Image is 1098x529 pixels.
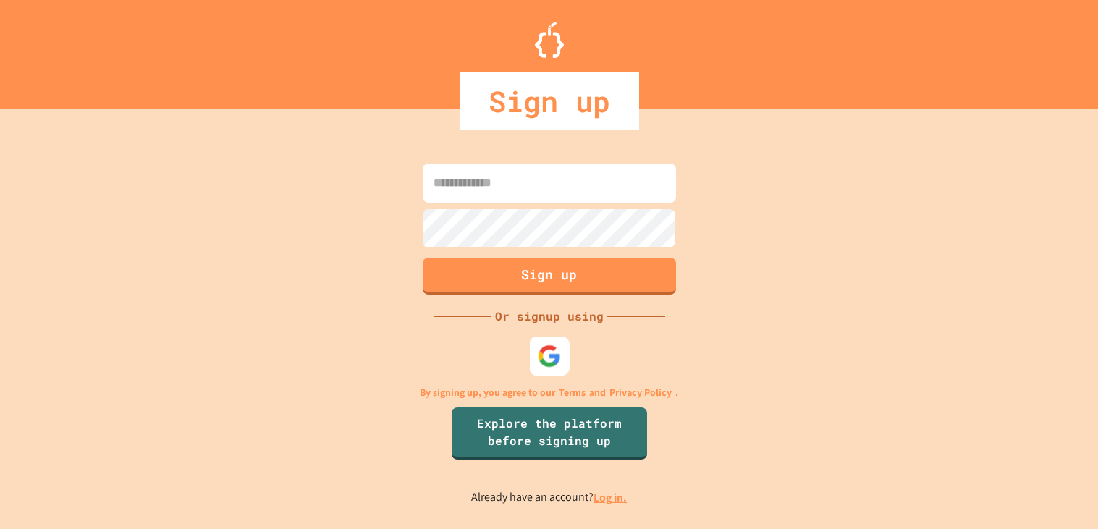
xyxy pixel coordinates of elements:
[594,490,627,505] a: Log in.
[420,385,678,400] p: By signing up, you agree to our and .
[559,385,586,400] a: Terms
[535,22,564,58] img: Logo.svg
[423,258,676,295] button: Sign up
[460,72,639,130] div: Sign up
[491,308,607,325] div: Or signup using
[609,385,672,400] a: Privacy Policy
[471,488,627,507] p: Already have an account?
[537,344,561,368] img: google-icon.svg
[452,407,647,460] a: Explore the platform before signing up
